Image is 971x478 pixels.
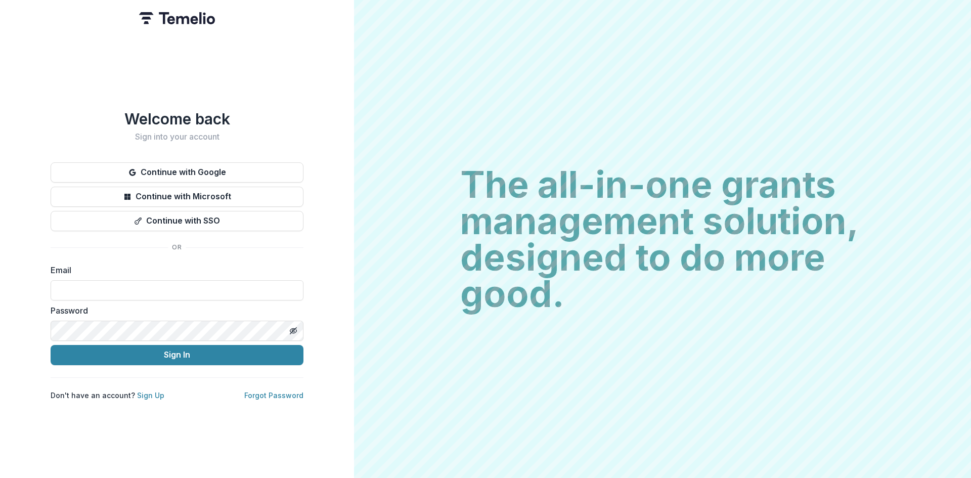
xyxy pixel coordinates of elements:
p: Don't have an account? [51,390,164,401]
img: Temelio [139,12,215,24]
button: Continue with Google [51,162,303,183]
a: Forgot Password [244,391,303,400]
h2: Sign into your account [51,132,303,142]
h1: Welcome back [51,110,303,128]
label: Email [51,264,297,276]
button: Sign In [51,345,303,365]
button: Toggle password visibility [285,323,301,339]
a: Sign Up [137,391,164,400]
button: Continue with SSO [51,211,303,231]
button: Continue with Microsoft [51,187,303,207]
label: Password [51,305,297,317]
